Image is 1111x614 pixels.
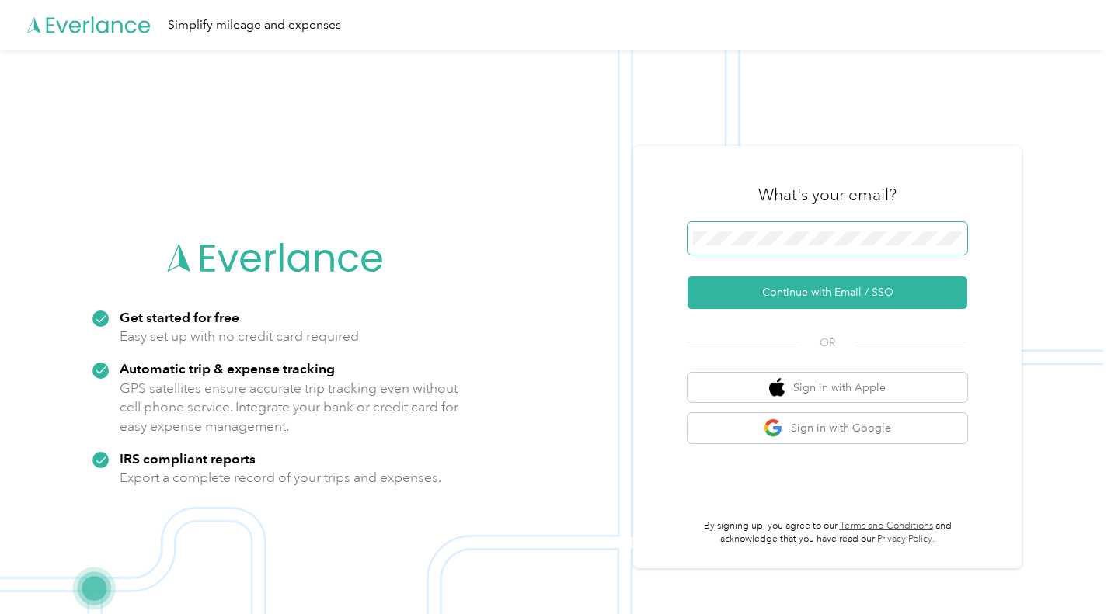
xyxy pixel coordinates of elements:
img: google logo [764,418,783,438]
p: GPS satellites ensure accurate trip tracking even without cell phone service. Integrate your bank... [120,379,459,436]
button: google logoSign in with Google [688,413,967,443]
h3: What's your email? [758,184,897,206]
div: Simplify mileage and expenses [168,16,341,35]
p: Export a complete record of your trips and expenses. [120,468,441,487]
button: apple logoSign in with Apple [688,373,967,403]
strong: IRS compliant reports [120,450,256,467]
p: Easy set up with no credit card required [120,327,359,346]
button: Continue with Email / SSO [688,276,967,309]
p: By signing up, you agree to our and acknowledge that you have read our . [688,519,967,546]
span: OR [800,335,855,351]
a: Privacy Policy [877,533,932,545]
img: apple logo [769,378,785,397]
strong: Get started for free [120,309,239,325]
strong: Automatic trip & expense tracking [120,360,335,376]
a: Terms and Conditions [840,520,933,532]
